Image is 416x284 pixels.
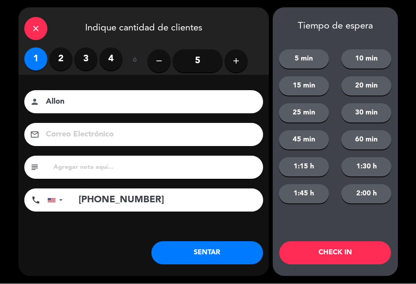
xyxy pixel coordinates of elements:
[48,189,65,212] div: United States: +1
[49,48,72,71] label: 2
[279,50,329,69] button: 5 min
[31,24,40,34] i: close
[30,163,39,172] i: subject
[341,50,391,69] button: 10 min
[31,196,40,205] i: phone
[45,96,253,109] input: Nombre del cliente
[341,185,391,204] button: 2:00 h
[341,131,391,150] button: 60 min
[30,130,39,139] i: email
[225,50,248,73] button: add
[148,50,171,73] button: remove
[341,104,391,123] button: 30 min
[53,162,257,173] input: Agregar nota aquí...
[154,57,164,66] i: remove
[279,242,391,265] button: CHECK IN
[273,21,398,32] div: Tiempo de espera
[279,185,329,204] button: 1:45 h
[279,77,329,96] button: 15 min
[18,8,269,48] div: Indique cantidad de clientes
[24,48,47,71] label: 1
[279,131,329,150] button: 45 min
[151,242,263,265] button: SENTAR
[45,128,253,142] input: Correo Electrónico
[74,48,97,71] label: 3
[279,104,329,123] button: 25 min
[341,77,391,96] button: 20 min
[231,57,241,66] i: add
[122,48,148,75] div: ó
[99,48,122,71] label: 4
[341,158,391,177] button: 1:30 h
[279,158,329,177] button: 1:15 h
[30,97,39,107] i: person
